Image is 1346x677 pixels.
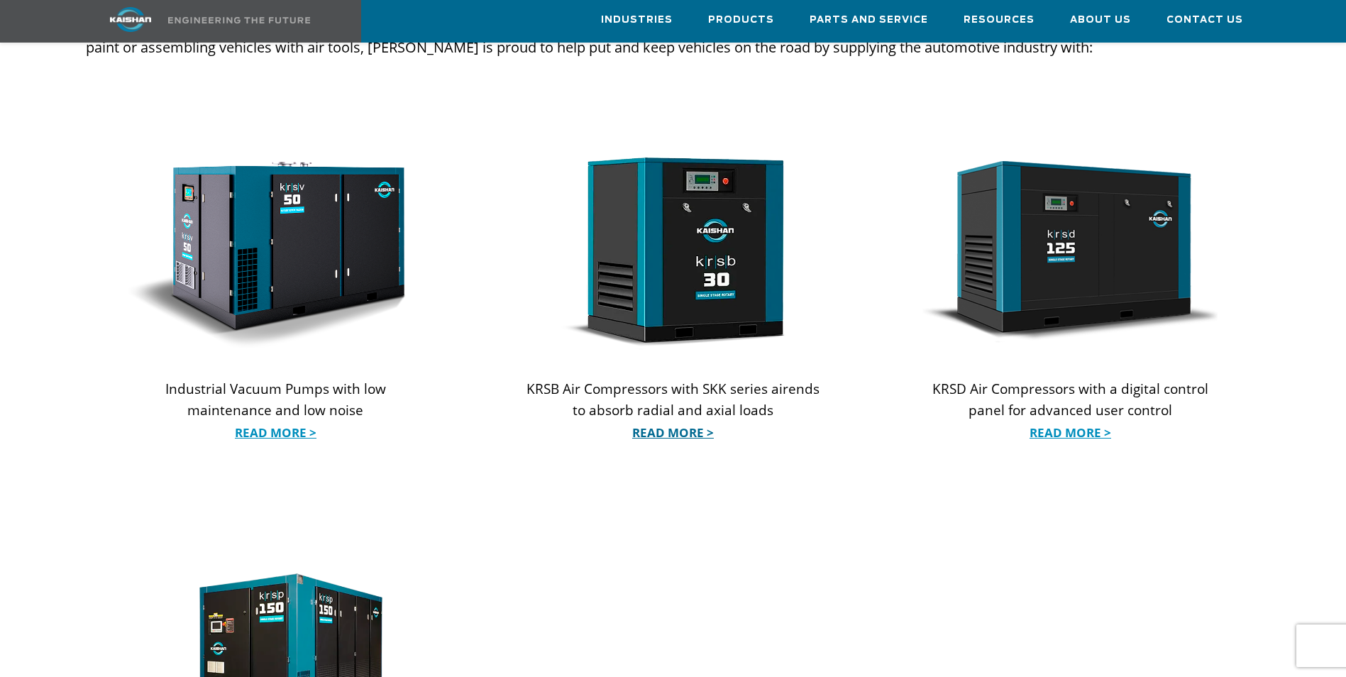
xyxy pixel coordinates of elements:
p: Industrial Vacuum Pumps with low maintenance and low noise [128,378,424,442]
a: Read More > [525,422,820,444]
span: Resources [964,12,1035,28]
img: kaishan logo [77,7,184,32]
a: Products [708,1,774,39]
a: Industries [601,1,673,39]
span: Industries [601,12,673,28]
span: Parts and Service [810,12,928,28]
span: About Us [1070,12,1131,28]
a: Contact Us [1166,1,1243,39]
a: About Us [1070,1,1131,39]
img: krsd125 [922,154,1218,350]
span: Products [708,12,774,28]
a: Read More > [922,422,1218,444]
a: Read More > [128,422,424,444]
a: Parts and Service [810,1,928,39]
img: Engineering the future [168,17,310,23]
span: Contact Us [1166,12,1243,28]
a: Resources [964,1,1035,39]
p: KRSD Air Compressors with a digital control panel for advanced user control [922,378,1218,442]
img: krsv50 [128,154,424,350]
img: krsb30 [525,154,820,350]
p: KRSB Air Compressors with SKK series airends to absorb radial and axial loads [525,378,820,442]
